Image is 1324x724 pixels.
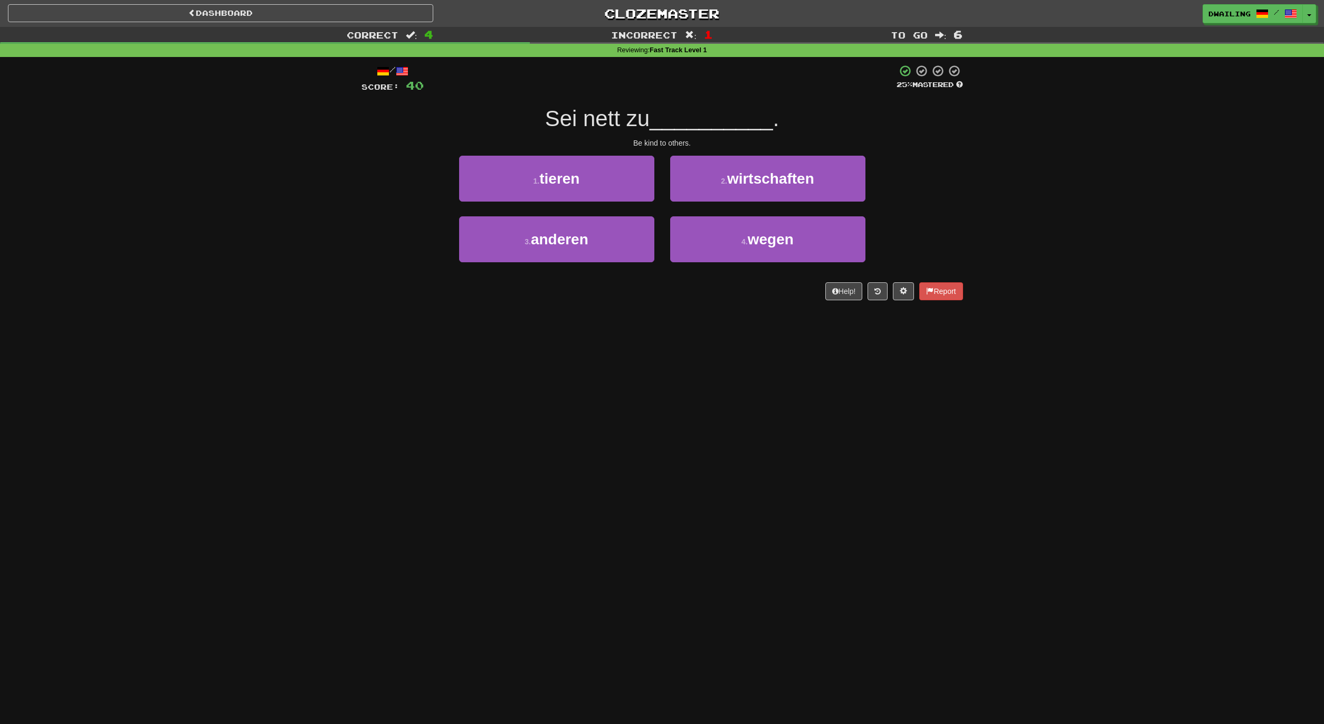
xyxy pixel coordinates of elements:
a: Dwailing / [1203,4,1303,23]
div: / [361,64,424,78]
span: 4 [424,28,433,41]
span: 40 [406,79,424,92]
button: 3.anderen [459,216,654,262]
small: 4 . [741,237,748,246]
span: Dwailing [1208,9,1251,18]
span: : [406,31,417,40]
span: wegen [748,231,794,247]
button: 1.tieren [459,156,654,202]
span: Score: [361,82,399,91]
span: : [685,31,697,40]
span: 1 [704,28,713,41]
div: Be kind to others. [361,138,963,148]
span: wirtschaften [727,170,814,187]
span: 25 % [897,80,912,89]
span: tieren [539,170,579,187]
small: 3 . [525,237,531,246]
span: anderen [531,231,588,247]
div: Mastered [897,80,963,90]
span: Sei nett zu [545,106,650,131]
small: 1 . [534,177,540,185]
small: 2 . [721,177,727,185]
a: Clozemaster [449,4,874,23]
button: Help! [825,282,863,300]
span: __________ [650,106,773,131]
span: : [935,31,947,40]
span: . [773,106,779,131]
button: 4.wegen [670,216,865,262]
button: Round history (alt+y) [868,282,888,300]
a: Dashboard [8,4,433,22]
span: To go [891,30,928,40]
button: 2.wirtschaften [670,156,865,202]
span: Correct [347,30,398,40]
button: Report [919,282,963,300]
strong: Fast Track Level 1 [650,46,707,54]
span: 6 [954,28,963,41]
span: / [1274,8,1279,16]
span: Incorrect [611,30,678,40]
